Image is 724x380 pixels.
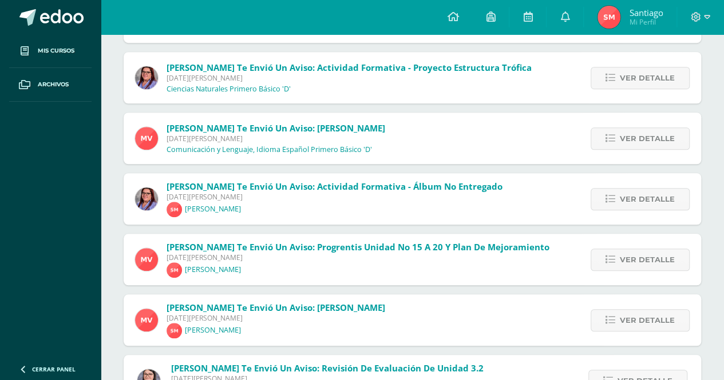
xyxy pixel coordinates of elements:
[620,128,675,149] span: Ver detalle
[167,323,182,338] img: decb326e7622a54d25b093b2aba1223b.png
[135,66,158,89] img: fda4ebce342fd1e8b3b59cfba0d95288.png
[167,313,385,323] span: [DATE][PERSON_NAME]
[629,7,663,18] span: Santiago
[167,302,385,313] span: [PERSON_NAME] te envió un aviso: [PERSON_NAME]
[167,181,503,192] span: [PERSON_NAME] te envió un aviso: Actividad formativa - álbum no entregado
[135,187,158,210] img: fda4ebce342fd1e8b3b59cfba0d95288.png
[620,249,675,270] span: Ver detalle
[620,310,675,331] span: Ver detalle
[167,145,372,154] p: Comunicación y Lenguaje, Idioma Español Primero Básico 'D'
[38,46,74,55] span: Mis cursos
[135,127,158,150] img: 1ff341f52347efc33ff1d2a179cbdb51.png
[38,80,69,89] span: Archivos
[167,73,532,83] span: [DATE][PERSON_NAME]
[629,17,663,27] span: Mi Perfil
[185,326,241,335] p: [PERSON_NAME]
[167,62,532,73] span: [PERSON_NAME] te envió un aviso: Actividad formativa - proyecto estructura trófica
[135,248,158,271] img: 1ff341f52347efc33ff1d2a179cbdb51.png
[9,68,92,102] a: Archivos
[167,262,182,278] img: decb326e7622a54d25b093b2aba1223b.png
[9,34,92,68] a: Mis cursos
[620,67,675,89] span: Ver detalle
[171,362,484,374] span: [PERSON_NAME] te envió un aviso: Revisión de evaluación de unidad 3.2
[167,202,182,217] img: decb326e7622a54d25b093b2aba1223b.png
[185,205,241,214] p: [PERSON_NAME]
[167,85,291,94] p: Ciencias Naturales Primero Básico 'D'
[620,189,675,210] span: Ver detalle
[598,6,620,29] img: b99a433f63786b12818734e0d83412c6.png
[167,134,385,143] span: [DATE][PERSON_NAME]
[167,241,549,253] span: [PERSON_NAME] te envió un aviso: Progrentis unidad No 15 a 20 y plan de mejoramiento
[185,265,241,274] p: [PERSON_NAME]
[167,192,503,202] span: [DATE][PERSON_NAME]
[135,309,158,331] img: 1ff341f52347efc33ff1d2a179cbdb51.png
[32,365,76,373] span: Cerrar panel
[167,122,385,134] span: [PERSON_NAME] te envió un aviso: [PERSON_NAME]
[167,253,549,262] span: [DATE][PERSON_NAME]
